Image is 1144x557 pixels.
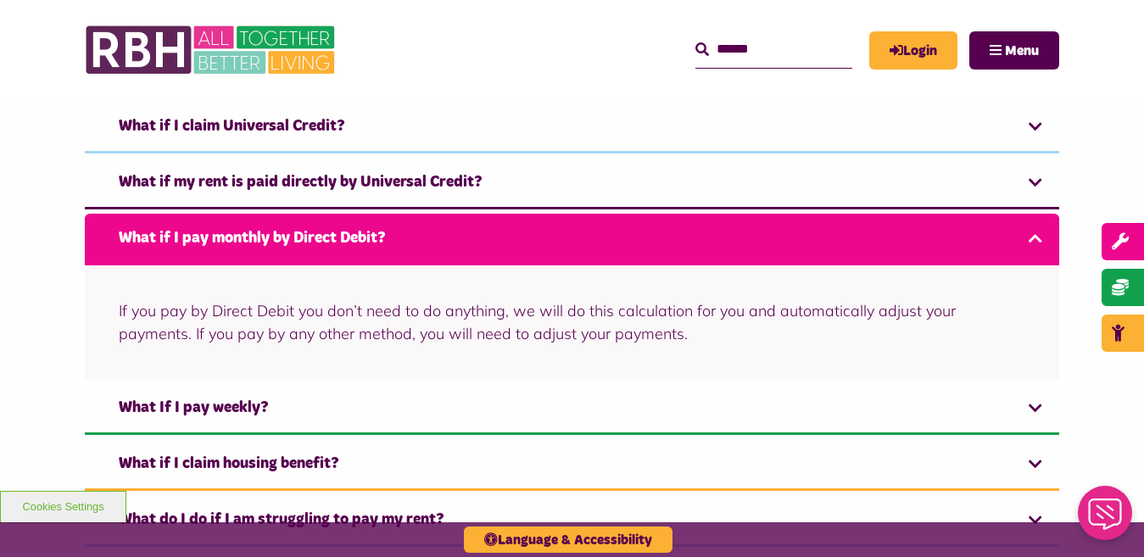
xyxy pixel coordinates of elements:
[1068,481,1144,557] iframe: Netcall Web Assistant for live chat
[85,214,1059,265] a: What if I pay monthly by Direct Debit?
[85,383,1059,435] a: What If I pay weekly?
[969,31,1059,70] button: Navigation
[1005,44,1039,58] span: Menu
[464,526,672,553] button: Language & Accessibility
[85,439,1059,491] a: What if I claim housing benefit?
[85,17,339,83] img: RBH
[695,31,852,68] input: Search
[869,31,957,70] a: MyRBH
[119,299,1025,345] p: If you pay by Direct Debit you don’t need to do anything, we will do this calculation for you and...
[85,265,1059,379] div: What if I pay monthly by Direct Debit?
[85,102,1059,153] a: What if I claim Universal Credit?
[85,495,1059,547] a: What do I do if I am struggling to pay my rent?
[85,158,1059,209] a: What if my rent is paid directly by Universal Credit?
